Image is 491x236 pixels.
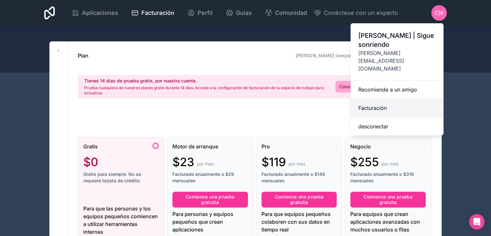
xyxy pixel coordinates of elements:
font: Para que equipos pequeños colaboren con sus datos en tiempo real [261,211,331,233]
a: Perfil [182,6,218,20]
font: Facturado anualmente o $319 mensuales [350,171,414,183]
button: Comience una prueba gratuita [350,192,426,208]
a: [PERSON_NAME]-keepsmiling-espacio de trabajo [296,53,406,58]
font: Comience una prueba gratuita [363,194,413,205]
font: C|K [435,10,444,16]
font: Negocio [350,143,371,150]
div: Abrir Intercom Messenger [469,214,485,230]
button: Conéctese con un experto [313,8,398,17]
a: Aplicaciones [66,6,123,20]
font: Gratis para siempre. No se requiere tarjeta de crédito. [83,171,141,183]
font: Conozca más sobre nuestros planes [339,84,418,89]
font: Para personas y equipos pequeños que crean aplicaciones [172,211,233,233]
font: Pro [261,143,270,150]
font: Perfil [198,9,213,16]
font: Aplicaciones [82,9,118,16]
a: Conozca más sobre nuestros planes [335,81,427,92]
font: Tienes 14 días de prueba gratis, por nuestra cuenta. [84,78,197,83]
font: Recomiende a un amigo [358,86,417,93]
font: Comunidad [275,9,307,16]
button: Comience una prueba gratuita [261,192,337,208]
font: desconectar [358,123,388,130]
a: Facturación [351,99,444,117]
font: Facturado anualmente o $29 mensuales [172,171,234,183]
font: Plan [78,52,88,59]
font: Conéctese con un experto [324,9,398,16]
font: por mes [382,161,398,166]
button: desconectar [351,117,444,135]
button: Comience una prueba gratuita [172,192,248,208]
font: por mes [289,161,305,166]
a: Comunidad [260,6,312,20]
font: [PERSON_NAME] [358,32,411,39]
font: Comience una prueba gratuita [275,194,324,205]
font: $0 [83,155,98,169]
font: Gratis [83,143,98,150]
font: $119 [261,155,286,169]
font: Comience una prueba gratuita [186,194,235,205]
font: $23 [172,155,194,169]
font: Prueba cualquiera de nuestros planes gratis durante 14 días. Accede a la configuración de factura... [84,85,324,95]
font: Facturación [141,9,174,16]
font: por mes [197,161,214,166]
a: Facturación [126,6,179,20]
font: | Sigue sonriendo [358,32,434,48]
a: Recomiende a un amigo [351,80,444,99]
font: Facturación [358,105,387,111]
font: Guías [236,9,252,16]
font: [PERSON_NAME][EMAIL_ADDRESS][DOMAIN_NAME] [358,50,404,72]
a: Guías [220,6,257,20]
font: Para que las personas y los equipos pequeños comiencen a utilizar herramientas internas [83,205,158,235]
font: $255 [350,155,379,169]
font: Facturado anualmente o $149 mensuales [261,171,325,183]
font: Motor de arranque [172,143,218,150]
font: Para equipos que crean aplicaciones avanzadas con muchos usuarios o filas [350,211,420,233]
